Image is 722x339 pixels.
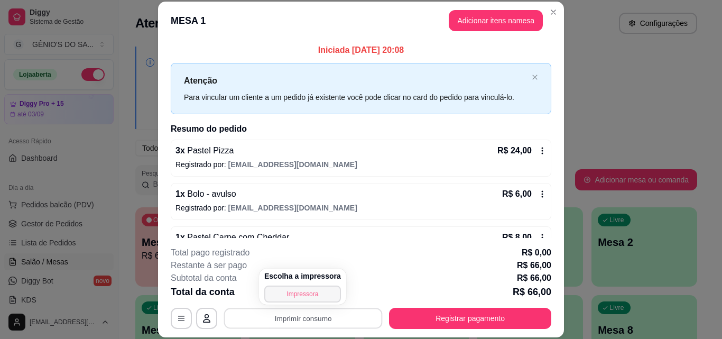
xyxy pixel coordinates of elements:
[171,246,249,259] p: Total pago registrado
[185,189,236,198] span: Bolo - avulso
[175,231,289,244] p: 1 x
[185,233,289,242] span: Pastel Carne com Cheddar
[502,188,532,200] p: R$ 6,00
[497,144,532,157] p: R$ 24,00
[517,272,551,285] p: R$ 66,00
[171,272,237,285] p: Subtotal da conta
[175,144,234,157] p: 3 x
[171,285,235,299] p: Total da conta
[171,44,551,57] p: Iniciada [DATE] 20:08
[449,10,543,31] button: Adicionar itens namesa
[513,285,551,299] p: R$ 66,00
[389,308,551,329] button: Registrar pagamento
[228,160,357,169] span: [EMAIL_ADDRESS][DOMAIN_NAME]
[175,188,236,200] p: 1 x
[532,74,538,81] button: close
[171,123,551,135] h2: Resumo do pedido
[522,246,551,259] p: R$ 0,00
[532,74,538,80] span: close
[171,259,247,272] p: Restante à ser pago
[184,91,527,103] div: Para vincular um cliente a um pedido já existente você pode clicar no card do pedido para vinculá...
[224,308,383,328] button: Imprimir consumo
[184,74,527,87] p: Atenção
[517,259,551,272] p: R$ 66,00
[228,204,357,212] span: [EMAIL_ADDRESS][DOMAIN_NAME]
[158,2,564,40] header: MESA 1
[545,4,562,21] button: Close
[175,159,547,170] p: Registrado por:
[502,231,532,244] p: R$ 8,00
[264,286,341,303] button: Impressora
[175,203,547,213] p: Registrado por:
[264,271,341,281] h4: Escolha a impressora
[185,146,234,155] span: Pastel Pizza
